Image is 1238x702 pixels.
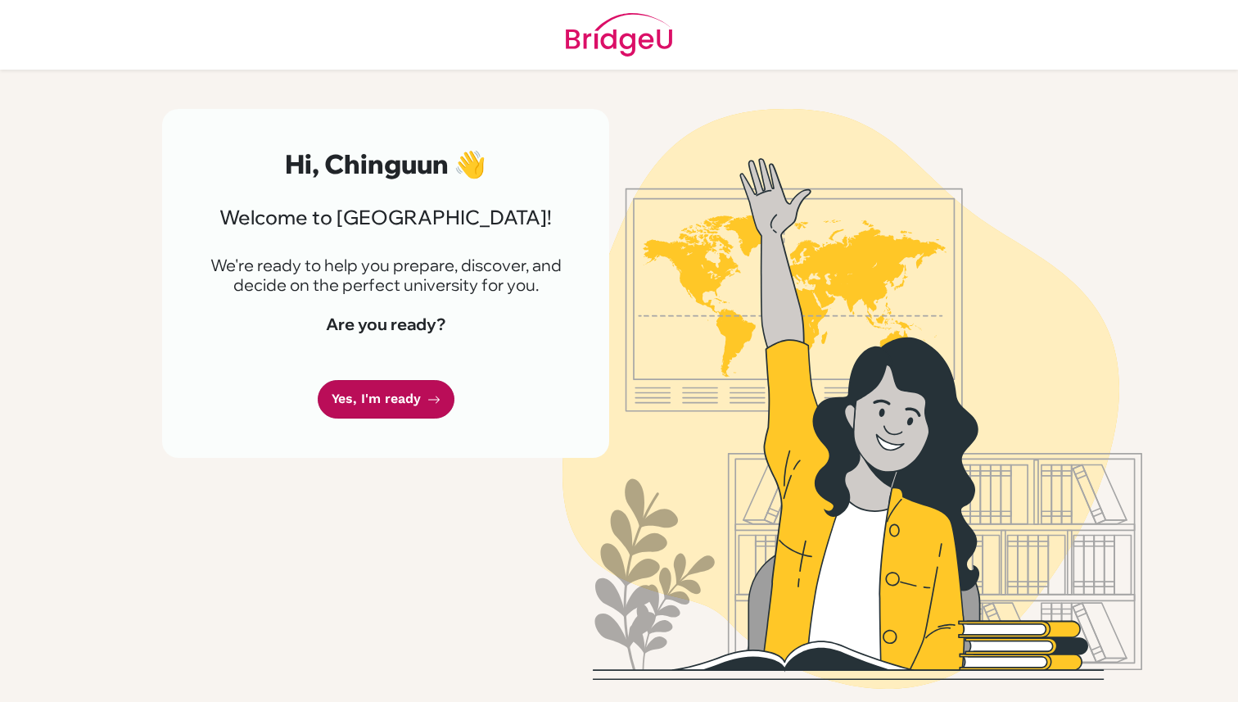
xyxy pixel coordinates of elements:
h3: Welcome to [GEOGRAPHIC_DATA]! [201,206,570,229]
h4: Are you ready? [201,315,570,334]
p: We're ready to help you prepare, discover, and decide on the perfect university for you. [201,256,570,295]
h2: Hi, Chinguun 👋 [201,148,570,179]
a: Yes, I'm ready [318,380,454,419]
